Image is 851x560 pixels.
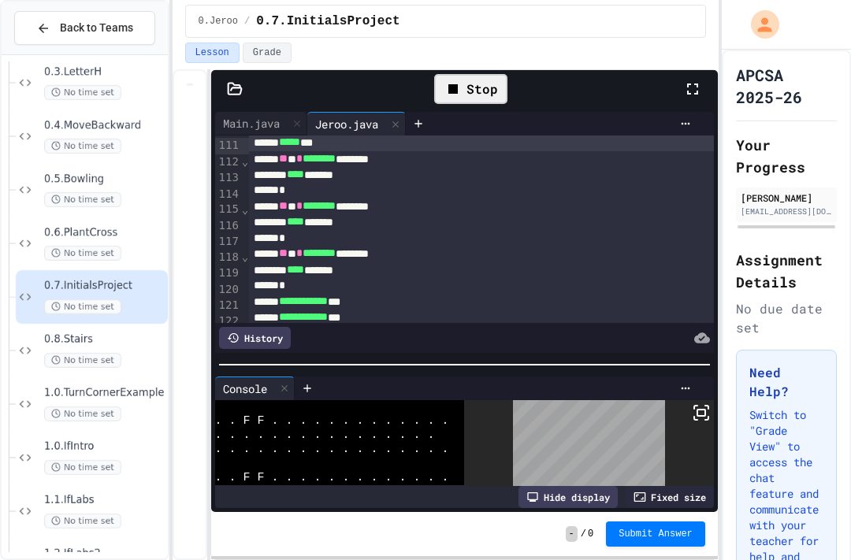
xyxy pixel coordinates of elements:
span: / [581,528,586,540]
span: No time set [44,246,121,261]
h1: APCSA 2025-26 [736,64,837,108]
span: No time set [44,139,121,154]
button: Lesson [185,43,240,63]
span: 0 [588,528,593,540]
span: 0.6.PlantCross [44,226,165,239]
span: 1.1.IfLabs [44,494,165,507]
span: Submit Answer [619,528,693,540]
span: - [566,526,578,542]
span: 1.0.IfIntro [44,440,165,454]
span: 0.7.InitialsProject [44,280,165,293]
button: Submit Answer [606,521,705,547]
button: Grade [243,43,292,63]
span: No time set [44,85,121,100]
h3: Need Help? [749,363,823,401]
span: 0.3.LetterH [44,65,165,79]
span: 1.0.TurnCornerExample [44,387,165,400]
span: 0.7.InitialsProject [256,12,399,31]
span: Back to Teams [60,20,133,36]
span: No time set [44,353,121,368]
span: / [244,15,250,28]
span: No time set [44,514,121,528]
div: [EMAIL_ADDRESS][DOMAIN_NAME] [741,206,832,217]
div: Stop [434,74,507,104]
span: No time set [44,406,121,421]
span: 0.Jeroo [199,15,238,28]
span: No time set [44,299,121,314]
h2: Your Progress [736,134,837,178]
h2: Assignment Details [736,249,837,293]
div: No due date set [736,299,837,337]
button: Back to Teams [14,11,155,45]
span: 0.5.Bowling [44,172,165,186]
span: No time set [44,460,121,475]
div: My Account [734,6,783,43]
span: 0.4.MoveBackward [44,119,165,132]
span: No time set [44,192,121,207]
span: 0.8.Stairs [44,333,165,347]
div: [PERSON_NAME] [741,191,832,205]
